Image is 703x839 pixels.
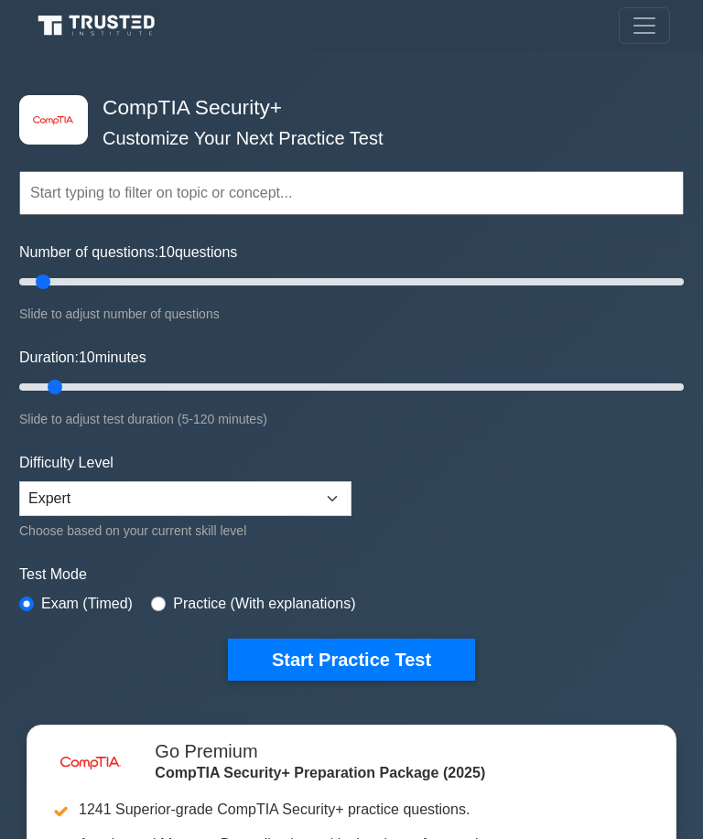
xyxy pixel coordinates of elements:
[19,408,684,430] div: Slide to adjust test duration (5-120 minutes)
[19,242,237,264] label: Number of questions: questions
[619,7,670,44] button: Toggle navigation
[228,639,475,681] button: Start Practice Test
[19,171,684,215] input: Start typing to filter on topic or concept...
[19,452,114,474] label: Difficulty Level
[19,303,684,325] div: Slide to adjust number of questions
[19,564,684,586] label: Test Mode
[19,520,351,542] div: Choose based on your current skill level
[95,95,594,120] h4: CompTIA Security+
[41,593,133,615] label: Exam (Timed)
[158,244,175,260] span: 10
[79,350,95,365] span: 10
[19,347,146,369] label: Duration: minutes
[173,593,355,615] label: Practice (With explanations)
